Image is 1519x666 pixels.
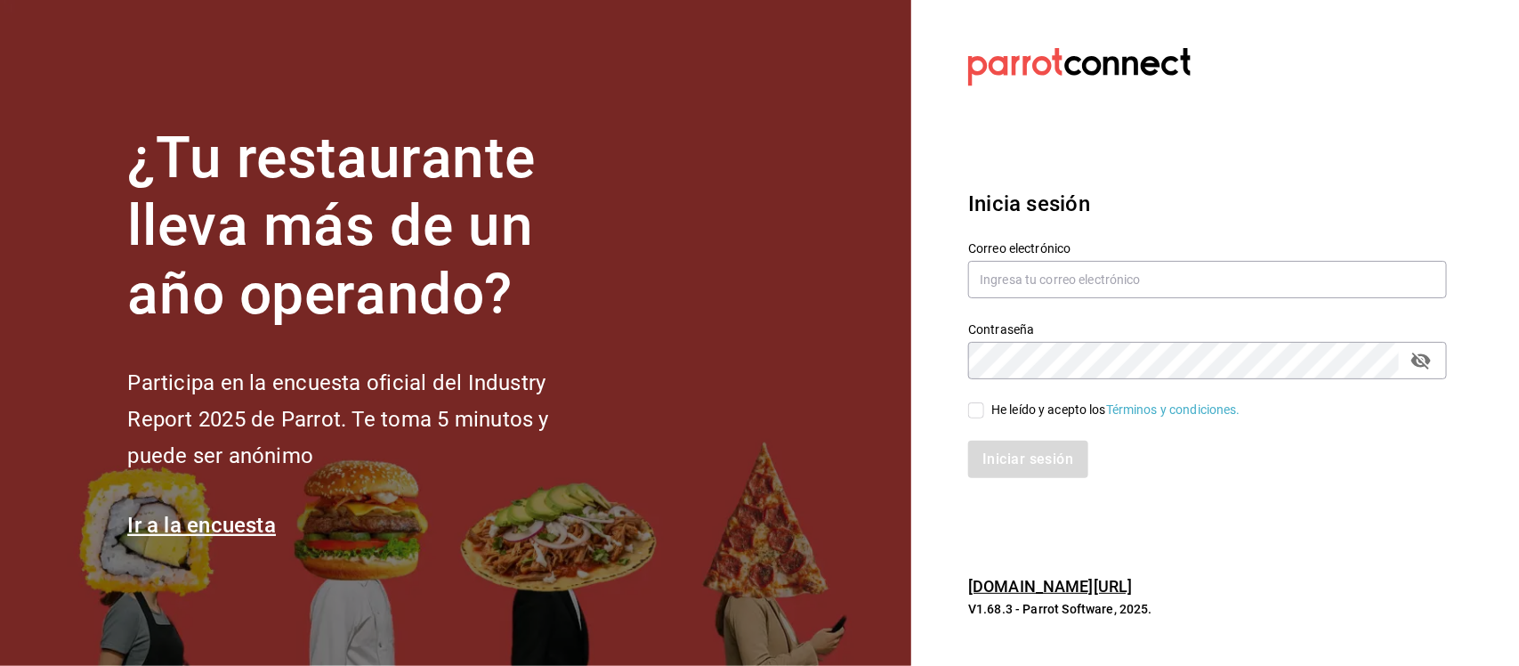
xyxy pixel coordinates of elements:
a: [DOMAIN_NAME][URL] [968,577,1132,596]
label: Correo electrónico [968,242,1447,255]
p: V1.68.3 - Parrot Software, 2025. [968,600,1447,618]
h2: Participa en la encuesta oficial del Industry Report 2025 de Parrot. Te toma 5 minutos y puede se... [127,365,608,474]
h3: Inicia sesión [968,188,1447,220]
button: passwordField [1406,345,1436,376]
h1: ¿Tu restaurante lleva más de un año operando? [127,125,608,329]
a: Ir a la encuesta [127,513,276,538]
label: Contraseña [968,323,1447,336]
a: Términos y condiciones. [1106,402,1240,417]
input: Ingresa tu correo electrónico [968,261,1447,298]
div: He leído y acepto los [991,401,1240,419]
